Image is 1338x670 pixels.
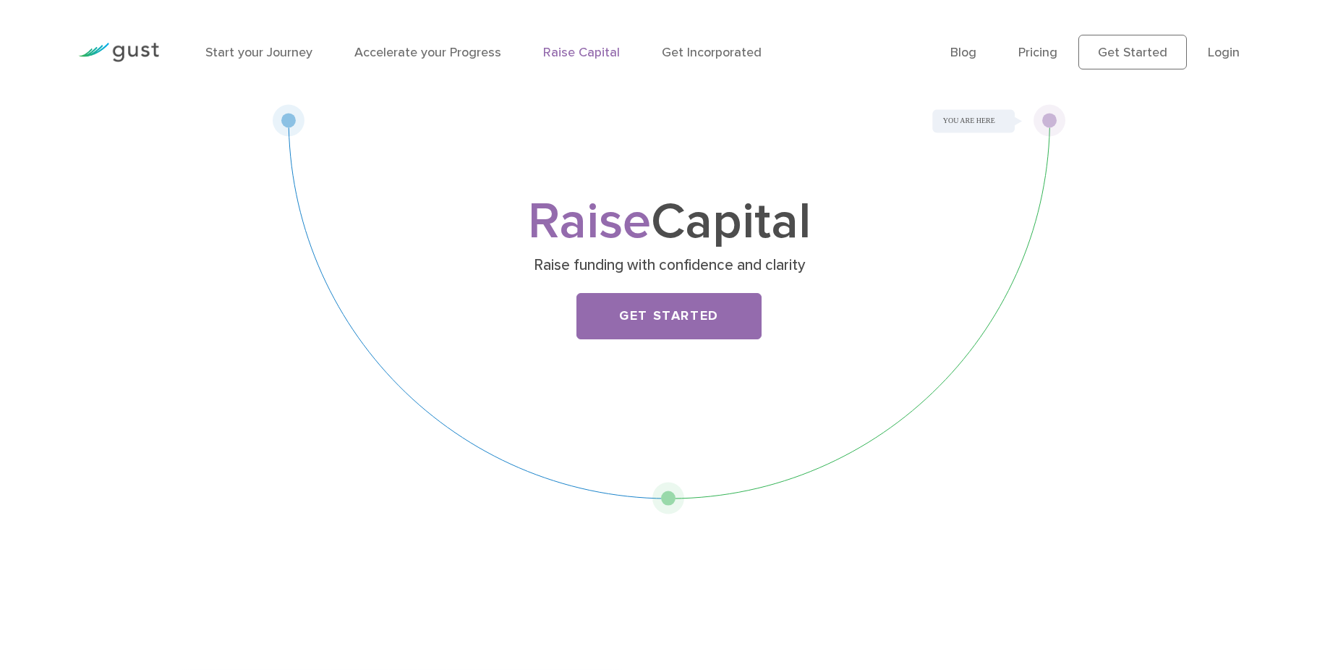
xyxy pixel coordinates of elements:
h1: Capital [383,199,955,245]
a: Get Started [576,293,762,339]
a: Pricing [1018,45,1057,60]
img: Gust Logo [78,43,159,62]
p: Raise funding with confidence and clarity [389,255,950,276]
a: Get Started [1078,35,1187,69]
a: Login [1208,45,1240,60]
a: Get Incorporated [662,45,762,60]
a: Blog [950,45,976,60]
a: Raise Capital [543,45,620,60]
a: Start your Journey [205,45,312,60]
a: Accelerate your Progress [354,45,501,60]
span: Raise [528,191,651,252]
